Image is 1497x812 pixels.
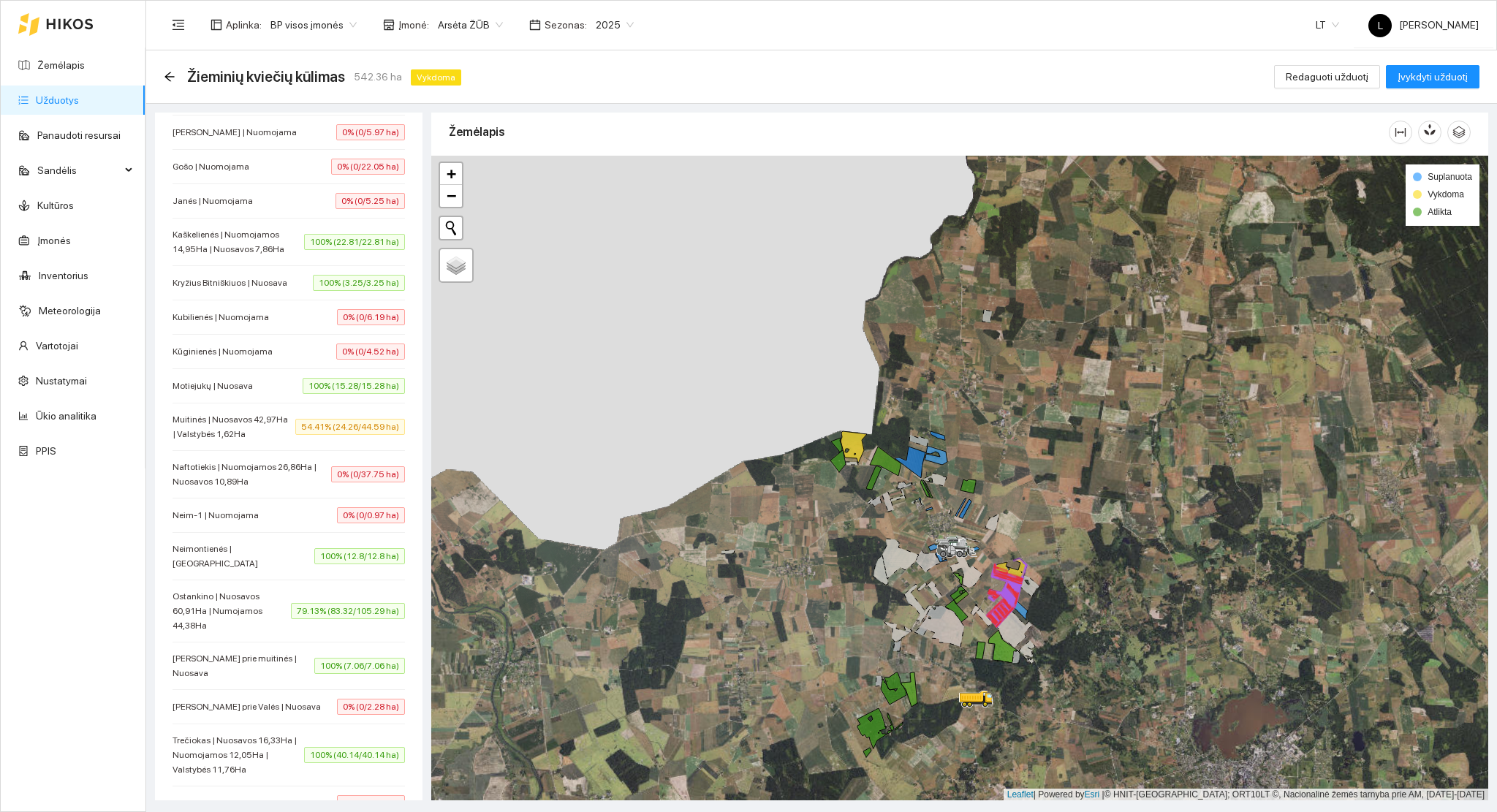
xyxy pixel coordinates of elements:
[1386,65,1479,88] button: Įvykdyti užduotį
[336,193,405,209] span: 0% (0/5.25 ha)
[270,14,357,36] span: BP visos įmonės
[1274,65,1380,88] button: Redaguoti užduotį
[314,658,405,674] span: 100% (7.06/7.06 ha)
[1428,172,1472,182] span: Suplanuota
[173,276,295,290] span: Kryžius Bitniškiuos | Nuosava
[440,249,472,281] a: Layers
[173,699,328,714] span: [PERSON_NAME] prie Valės | Nuosava
[1389,121,1412,144] button: column-width
[411,69,461,86] span: Vykdoma
[187,65,345,88] span: Žieminių kviečių kūlimas
[37,129,121,141] a: Panaudoti resursai
[173,227,304,257] span: Kaškelienės | Nuomojamos 14,95Ha | Nuosavos 7,86Ha
[337,309,405,325] span: 0% (0/6.19 ha)
[1398,69,1468,85] span: Įvykdyti užduotį
[398,17,429,33] span: Įmonė :
[545,17,587,33] span: Sezonas :
[383,19,395,31] span: shop
[36,340,78,352] a: Vartotojai
[337,795,405,811] span: 0% (0/8.86 ha)
[173,194,260,208] span: Janės | Nuomojama
[1007,789,1034,800] a: Leaflet
[1428,189,1464,200] span: Vykdoma
[1368,19,1479,31] span: [PERSON_NAME]
[37,156,121,185] span: Sandėlis
[1428,207,1452,217] span: Atlikta
[303,378,405,394] span: 100% (15.28/15.28 ha)
[1102,789,1104,800] span: |
[331,159,405,175] span: 0% (0/22.05 ha)
[173,733,304,777] span: Trečiokas | Nuosavos 16,33Ha | Nuomojamos 12,05Ha | Valstybės 11,76Ha
[36,375,87,387] a: Nustatymai
[164,71,175,83] span: arrow-left
[440,163,462,185] a: Zoom in
[173,460,331,489] span: Naftotiekis | Nuomojamos 26,86Ha | Nuosavos 10,89Ha
[173,412,295,441] span: Muitinės | Nuosavos 42,97Ha | Valstybės 1,62Ha
[172,18,185,31] span: menu-fold
[438,14,503,36] span: Arsėta ŽŪB
[1004,789,1488,801] div: | Powered by © HNIT-[GEOGRAPHIC_DATA]; ORT10LT ©, Nacionalinė žemės tarnyba prie AM, [DATE]-[DATE]
[596,14,634,36] span: 2025
[173,310,276,325] span: Kubilienės | Nuomojama
[1378,14,1383,37] span: L
[314,548,405,564] span: 100% (12.8/12.8 ha)
[336,124,405,140] span: 0% (0/5.97 ha)
[173,344,280,359] span: Kūginienės | Nuomojama
[173,159,257,174] span: Gošo | Nuomojama
[37,235,71,246] a: Įmonės
[440,217,462,239] button: Initiate a new search
[36,410,96,422] a: Ūkio analitika
[447,164,456,183] span: +
[211,19,222,31] span: layout
[173,379,260,393] span: Motiejukų | Nuosava
[354,69,402,85] span: 542.36 ha
[1085,789,1100,800] a: Esri
[1286,69,1368,85] span: Redaguoti užduotį
[304,234,405,250] span: 100% (22.81/22.81 ha)
[37,59,85,71] a: Žemėlapis
[173,796,312,811] span: Už kapelių | [GEOGRAPHIC_DATA]
[36,445,56,457] a: PPIS
[304,747,405,763] span: 100% (40.14/40.14 ha)
[173,651,314,680] span: [PERSON_NAME] prie muitinės | Nuosava
[37,200,74,211] a: Kultūros
[164,71,175,83] div: Atgal
[295,419,405,435] span: 54.41% (24.26/44.59 ha)
[173,508,266,523] span: Neim-1 | Nuomojama
[291,603,405,619] span: 79.13% (83.32/105.29 ha)
[226,17,262,33] span: Aplinka :
[529,19,541,31] span: calendar
[336,344,405,360] span: 0% (0/4.52 ha)
[173,589,291,633] span: Ostankino | Nuosavos 60,91Ha | Numojamos 44,38Ha
[337,507,405,523] span: 0% (0/0.97 ha)
[440,185,462,207] a: Zoom out
[1274,71,1380,83] a: Redaguoti užduotį
[173,542,314,571] span: Neimontienės | [GEOGRAPHIC_DATA]
[39,270,88,281] a: Inventorius
[39,305,101,316] a: Meteorologija
[331,466,405,482] span: 0% (0/37.75 ha)
[36,94,79,106] a: Užduotys
[1390,126,1411,138] span: column-width
[337,699,405,715] span: 0% (0/2.28 ha)
[447,186,456,205] span: −
[1316,14,1339,36] span: LT
[449,111,1389,153] div: Žemėlapis
[164,10,193,39] button: menu-fold
[173,125,304,140] span: [PERSON_NAME] | Nuomojama
[313,275,405,291] span: 100% (3.25/3.25 ha)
